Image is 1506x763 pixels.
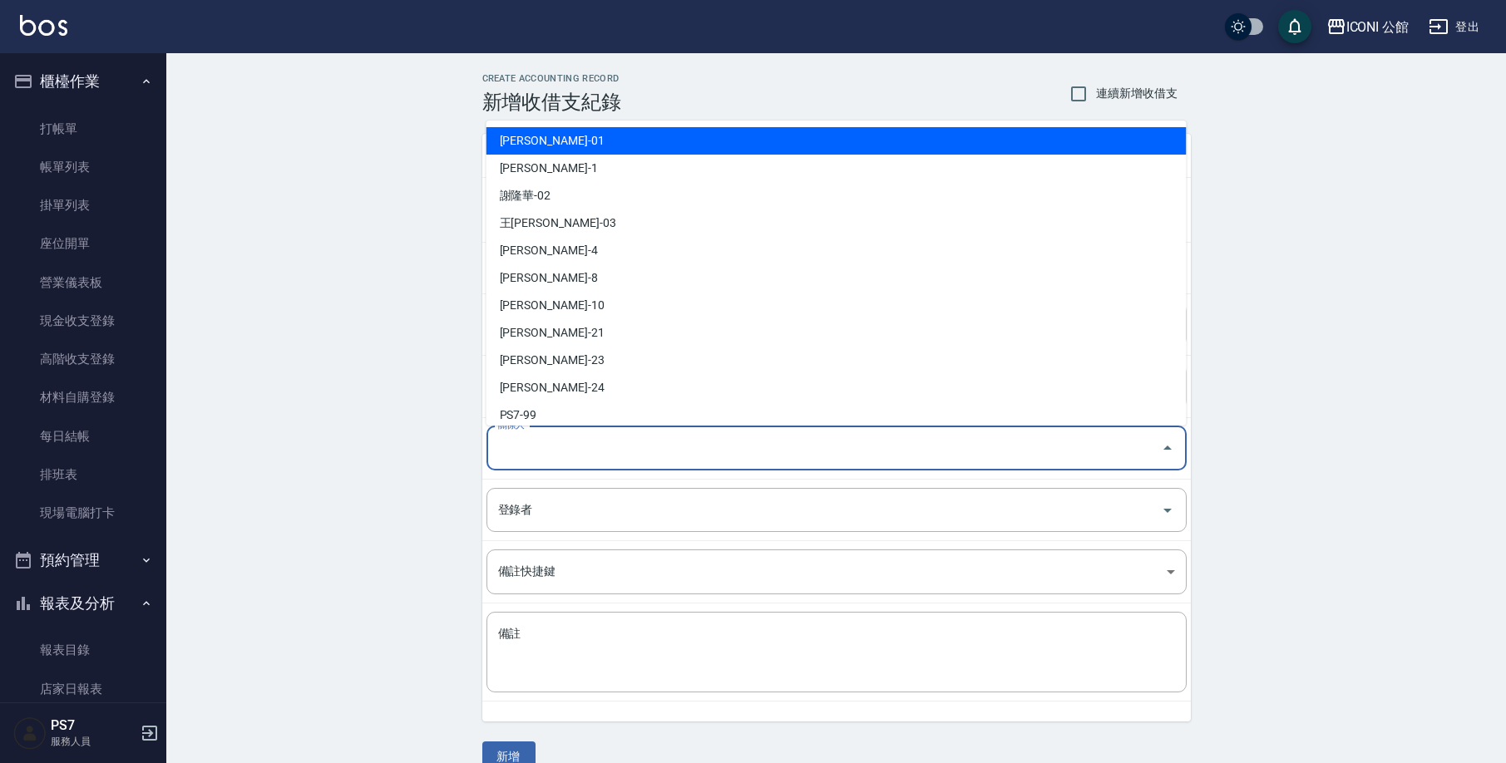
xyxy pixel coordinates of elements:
button: Open [1154,497,1181,524]
button: 登出 [1422,12,1486,42]
img: Person [13,716,47,750]
a: 每日結帳 [7,417,160,455]
span: 連續新增收借支 [1096,85,1178,102]
a: 材料自購登錄 [7,378,160,416]
img: Logo [20,15,67,36]
a: 報表目錄 [7,631,160,669]
a: 帳單列表 [7,148,160,186]
button: Close [1154,435,1181,461]
li: PS7-99 [486,401,1187,429]
div: ICONI 公館 [1346,17,1410,37]
button: 報表及分析 [7,582,160,625]
h2: CREATE ACCOUNTING RECORD [482,73,622,84]
li: [PERSON_NAME]-21 [486,319,1187,347]
a: 打帳單 [7,110,160,148]
li: 謝隆華-02 [486,182,1187,209]
a: 營業儀表板 [7,263,160,302]
li: [PERSON_NAME]-23 [486,347,1187,374]
label: 關係人 [498,419,524,431]
button: ICONI 公館 [1320,10,1416,44]
li: [PERSON_NAME]-10 [486,292,1187,319]
button: save [1278,10,1311,43]
li: [PERSON_NAME]-24 [486,374,1187,401]
a: 排班表 [7,455,160,494]
li: [PERSON_NAME]-4 [486,237,1187,264]
li: [PERSON_NAME]-01 [486,127,1187,155]
a: 掛單列表 [7,186,160,224]
h3: 新增收借支紀錄 [482,91,622,114]
a: 現金收支登錄 [7,302,160,340]
a: 高階收支登錄 [7,340,160,378]
li: [PERSON_NAME]-8 [486,264,1187,292]
h5: PS7 [51,717,136,734]
button: 預約管理 [7,539,160,582]
p: 服務人員 [51,734,136,749]
a: 現場電腦打卡 [7,494,160,532]
a: 店家日報表 [7,670,160,708]
li: [PERSON_NAME]-1 [486,155,1187,182]
li: 王[PERSON_NAME]-03 [486,209,1187,237]
button: 櫃檯作業 [7,60,160,103]
a: 座位開單 [7,224,160,263]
